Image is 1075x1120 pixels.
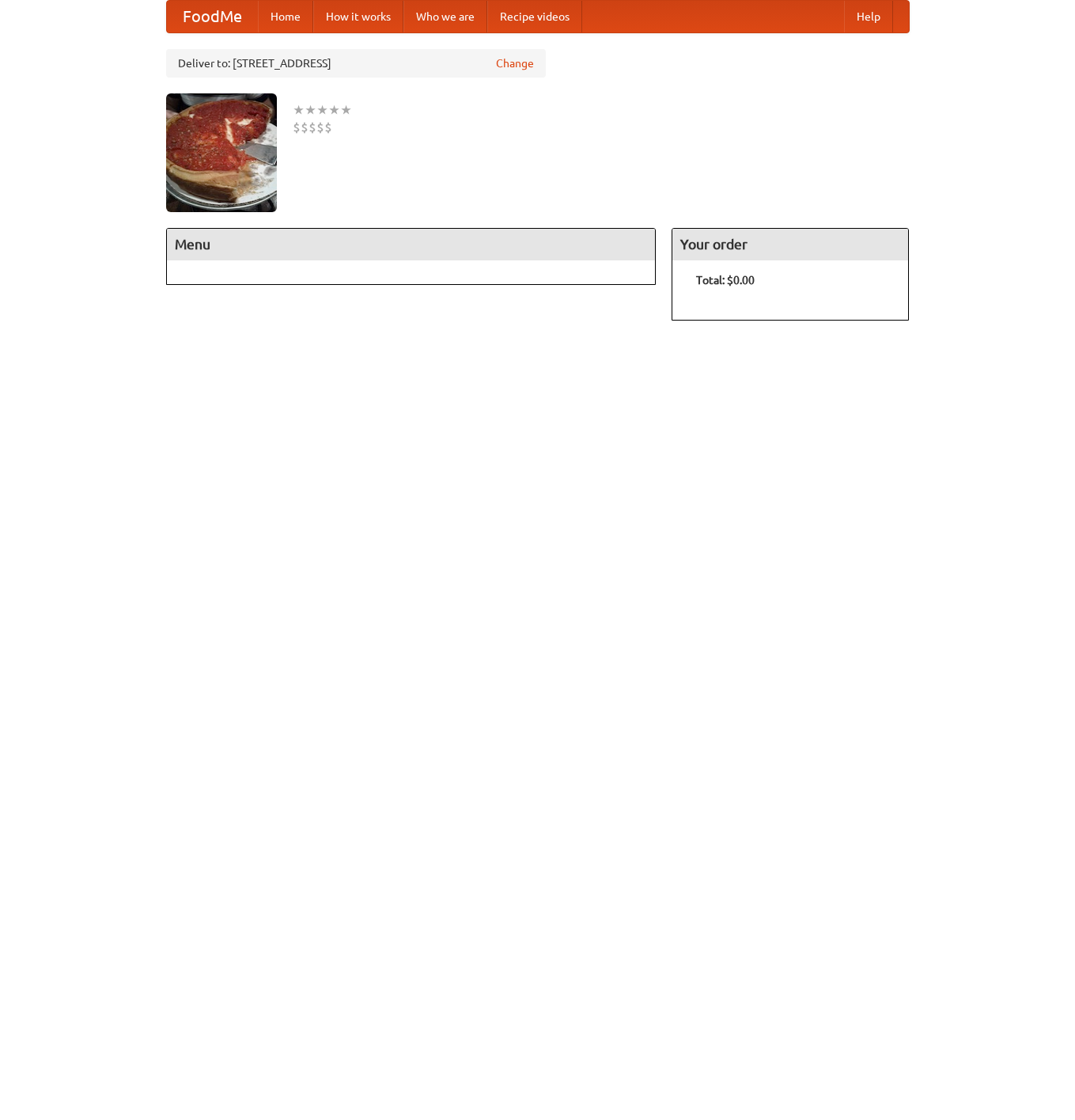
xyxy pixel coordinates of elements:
a: Recipe videos [487,1,582,32]
li: $ [308,119,316,136]
a: Help [844,1,893,32]
a: How it works [313,1,403,32]
h4: Menu [167,229,656,260]
div: Deliver to: [STREET_ADDRESS] [166,49,546,78]
b: Total: $0.00 [696,274,755,287]
li: $ [316,119,324,136]
li: ★ [293,101,305,119]
li: ★ [340,101,352,119]
li: ★ [328,101,340,119]
li: $ [301,119,308,136]
a: Who we are [403,1,487,32]
h4: Your order [672,229,908,260]
li: $ [324,119,332,136]
img: angular.jpg [166,93,277,212]
a: Change [496,55,534,71]
li: ★ [316,101,328,119]
li: ★ [305,101,316,119]
a: FoodMe [167,1,258,32]
a: Home [258,1,313,32]
li: $ [293,119,301,136]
